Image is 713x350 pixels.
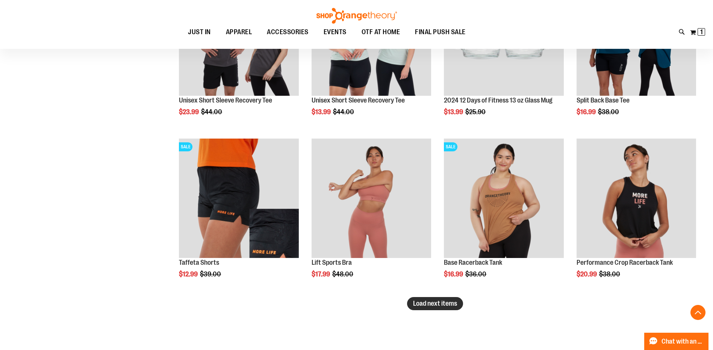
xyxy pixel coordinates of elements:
a: Product image for Performance Crop Racerback Tank [577,139,696,259]
img: Product image for Lift Sports Bra [312,139,431,258]
img: Shop Orangetheory [315,8,398,24]
span: $13.99 [444,108,464,116]
span: $23.99 [179,108,200,116]
span: $17.99 [312,270,331,278]
a: 2024 12 Days of Fitness 13 oz Glass Mug [444,97,553,104]
div: product [573,135,700,297]
span: SALE [444,142,457,151]
img: Product image for Performance Crop Racerback Tank [577,139,696,258]
span: JUST IN [188,24,211,41]
span: $25.90 [465,108,487,116]
a: ACCESSORIES [259,24,316,41]
span: ACCESSORIES [267,24,309,41]
a: FINAL PUSH SALE [407,24,473,41]
span: EVENTS [324,24,347,41]
span: $44.00 [333,108,355,116]
span: $48.00 [332,270,354,278]
a: OTF AT HOME [354,24,408,41]
span: $16.99 [577,108,597,116]
span: $38.00 [598,108,620,116]
a: JUST IN [180,24,218,41]
a: Base Racerback Tank [444,259,502,266]
span: $44.00 [201,108,223,116]
img: Product image for Base Racerback Tank [444,139,563,258]
span: $39.00 [200,270,222,278]
span: Chat with an Expert [662,338,704,345]
div: product [308,135,435,297]
div: product [175,135,302,297]
span: $16.99 [444,270,464,278]
a: APPAREL [218,24,260,41]
a: Performance Crop Racerback Tank [577,259,673,266]
span: OTF AT HOME [362,24,400,41]
a: Split Back Base Tee [577,97,630,104]
span: $20.99 [577,270,598,278]
span: 1 [700,28,703,36]
div: product [440,135,567,297]
a: Lift Sports Bra [312,259,352,266]
span: $12.99 [179,270,199,278]
span: $38.00 [599,270,621,278]
span: $13.99 [312,108,332,116]
a: Taffeta Shorts [179,259,219,266]
a: Unisex Short Sleeve Recovery Tee [312,97,405,104]
button: Load next items [407,297,463,310]
button: Back To Top [690,305,705,320]
span: Load next items [413,300,457,307]
img: Product image for Camo Tafetta Shorts [179,139,298,258]
a: Product image for Base Racerback TankSALE [444,139,563,259]
span: $36.00 [465,270,487,278]
a: Product image for Camo Tafetta ShortsSALE [179,139,298,259]
span: APPAREL [226,24,252,41]
button: Chat with an Expert [644,333,709,350]
a: Unisex Short Sleeve Recovery Tee [179,97,272,104]
a: Product image for Lift Sports Bra [312,139,431,259]
span: FINAL PUSH SALE [415,24,466,41]
span: SALE [179,142,192,151]
a: EVENTS [316,24,354,41]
